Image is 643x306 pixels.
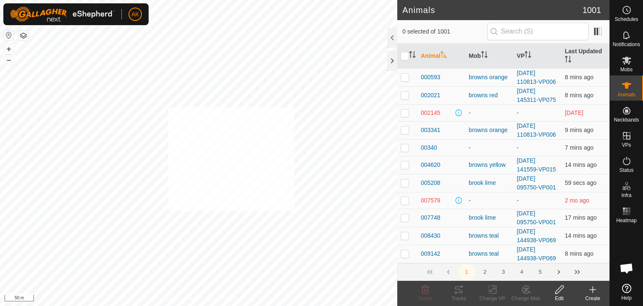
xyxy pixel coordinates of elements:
span: 11 Oct 2025, 9:21 pm [565,250,593,257]
span: Notifications [613,42,640,47]
span: Status [619,168,633,173]
a: [DATE] 141559-VP015 [517,157,556,173]
span: 11 Oct 2025, 9:19 pm [565,127,593,133]
div: browns teal [469,231,510,240]
span: Schedules [615,17,638,22]
img: Gallagher Logo [10,7,115,22]
h2: Animals [402,5,582,15]
div: Change Mob [509,295,543,302]
div: Tracks [442,295,476,302]
button: 3 [495,264,512,280]
button: Last Page [569,264,586,280]
span: AK [131,10,139,19]
div: Open chat [614,256,639,281]
a: [DATE] 144938-VP069 [517,228,556,244]
span: 7 Oct 2025, 9:31 pm [565,109,583,116]
div: - [469,196,510,205]
span: 7 Aug 2025, 9:42 am [565,197,589,204]
p-sorticon: Activate to sort [525,52,531,59]
div: browns orange [469,73,510,82]
a: Help [610,280,643,304]
a: [DATE] 144938-VP069 [517,246,556,262]
span: 002145 [421,109,440,117]
input: Search (S) [487,23,589,40]
a: [DATE] 095750-VP001 [517,210,556,226]
p-sorticon: Activate to sort [440,52,447,59]
div: - [469,143,510,152]
th: VP [514,44,562,69]
span: 00340 [421,143,437,152]
span: 11 Oct 2025, 9:28 pm [565,179,597,186]
div: brook lime [469,213,510,222]
span: 11 Oct 2025, 9:22 pm [565,144,593,151]
div: browns yellow [469,161,510,169]
a: [DATE] 110813-VP006 [517,122,556,138]
span: 003341 [421,126,440,135]
span: 005208 [421,179,440,187]
a: [DATE] 095750-VP001 [517,175,556,191]
a: [DATE] 145311-VP075 [517,88,556,103]
span: Infra [621,193,631,198]
button: Reset Map [4,30,14,40]
th: Animal [417,44,466,69]
span: 0 selected of 1001 [402,27,487,36]
span: 11 Oct 2025, 9:21 pm [565,92,593,99]
th: Last Updated [561,44,610,69]
th: Mob [466,44,514,69]
div: Edit [543,295,576,302]
button: 1 [458,264,475,280]
span: Delete [418,296,433,301]
span: 000593 [421,73,440,82]
button: Map Layers [18,31,28,41]
span: Help [621,296,632,301]
app-display-virtual-paddock-transition: - [517,109,519,116]
span: 007748 [421,213,440,222]
button: Next Page [550,264,567,280]
span: 009142 [421,249,440,258]
div: browns teal [469,249,510,258]
span: Animals [617,92,635,97]
span: 004620 [421,161,440,169]
span: 008430 [421,231,440,240]
p-sorticon: Activate to sort [565,57,571,64]
div: browns red [469,91,510,100]
div: browns orange [469,126,510,135]
a: Privacy Policy [166,295,197,303]
a: Contact Us [207,295,231,303]
span: Neckbands [614,117,639,122]
span: Mobs [620,67,633,72]
a: [DATE] 110813-VP006 [517,70,556,85]
app-display-virtual-paddock-transition: - [517,144,519,151]
span: 1001 [583,4,602,16]
button: 4 [514,264,530,280]
app-display-virtual-paddock-transition: - [517,197,519,204]
span: Heatmap [616,218,637,223]
span: 11 Oct 2025, 9:14 pm [565,232,597,239]
span: 11 Oct 2025, 9:12 pm [565,214,597,221]
span: 002021 [421,91,440,100]
button: 5 [532,264,549,280]
p-sorticon: Activate to sort [481,52,488,59]
span: 11 Oct 2025, 9:15 pm [565,161,597,168]
div: - [469,109,510,117]
span: 007579 [421,196,440,205]
div: Change VP [476,295,509,302]
span: VPs [622,143,631,148]
div: Create [576,295,610,302]
button: – [4,55,14,65]
div: brook lime [469,179,510,187]
span: 11 Oct 2025, 9:21 pm [565,74,593,80]
p-sorticon: Activate to sort [409,52,416,59]
button: + [4,44,14,54]
button: 2 [477,264,494,280]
